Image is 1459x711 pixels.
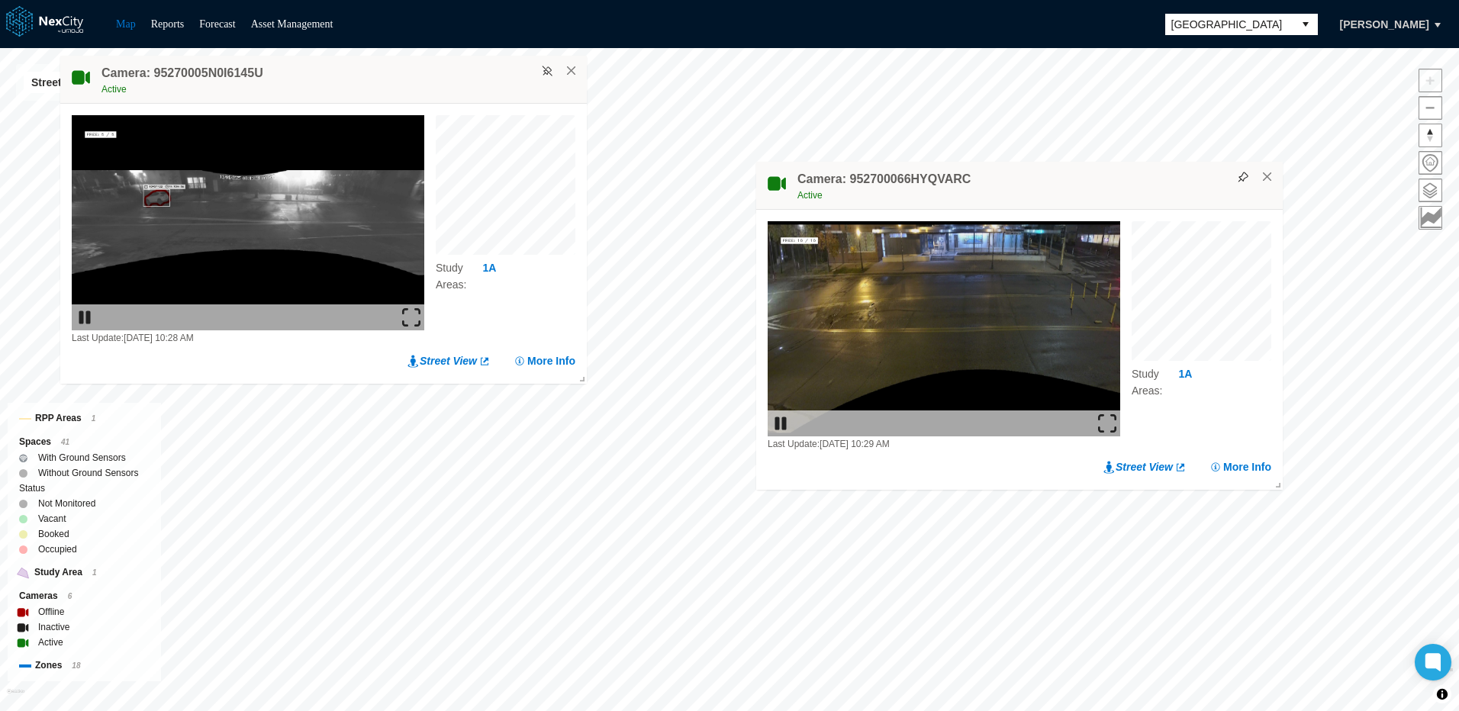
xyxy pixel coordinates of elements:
[1419,206,1442,230] button: Key metrics
[436,115,584,263] canvas: Map
[514,353,575,368] button: More Info
[1177,366,1193,382] button: 1A
[101,65,263,82] h4: Camera: 95270005N0I6145U
[420,353,477,368] span: Street View
[19,565,150,581] div: Study Area
[771,414,790,433] img: play
[61,438,69,446] span: 41
[1103,459,1187,475] a: Street View
[1171,17,1287,32] span: [GEOGRAPHIC_DATA]
[1419,151,1442,175] button: Home
[1419,179,1442,202] button: Layers management
[38,496,95,511] label: Not Monitored
[436,259,482,293] label: Study Areas :
[527,353,575,368] span: More Info
[565,64,578,78] button: Close popup
[68,592,72,600] span: 6
[19,658,150,674] div: Zones
[1116,459,1173,475] span: Street View
[797,171,971,188] h4: Camera: 952700066HYQVARC
[101,84,127,95] span: Active
[1419,97,1441,119] span: Zoom out
[38,450,126,465] label: With Ground Sensors
[1178,366,1192,381] span: 1A
[1340,17,1429,32] span: [PERSON_NAME]
[76,308,94,327] img: play
[72,330,424,346] div: Last Update: [DATE] 10:28 AM
[199,18,235,30] a: Forecast
[24,72,75,93] button: Streets
[1293,14,1318,35] button: select
[1419,96,1442,120] button: Zoom out
[19,588,150,604] div: Cameras
[1132,221,1280,369] canvas: Map
[7,689,24,706] a: Mapbox homepage
[402,308,420,327] img: expand
[1098,414,1116,433] img: expand
[1132,365,1177,399] label: Study Areas :
[1419,69,1441,92] span: Zoom in
[797,190,823,201] span: Active
[768,221,1120,436] img: video
[31,75,67,90] span: Streets
[19,434,150,450] div: Spaces
[92,414,96,423] span: 1
[1238,172,1248,182] img: svg%3e
[1324,11,1445,37] button: [PERSON_NAME]
[92,568,97,577] span: 1
[542,66,552,76] img: svg%3e
[1223,459,1271,475] span: More Info
[38,619,69,635] label: Inactive
[72,661,80,670] span: 18
[1433,685,1451,703] button: Toggle attribution
[38,542,77,557] label: Occupied
[768,436,1120,452] div: Last Update: [DATE] 10:29 AM
[482,260,498,276] button: 1A
[19,481,150,496] div: Status
[38,635,63,650] label: Active
[19,410,150,426] div: RPP Areas
[1261,170,1274,184] button: Close popup
[38,465,138,481] label: Without Ground Sensors
[38,604,64,619] label: Offline
[407,353,491,368] a: Street View
[483,260,497,275] span: 1A
[72,115,424,330] img: video
[1209,459,1271,475] button: More Info
[1419,69,1442,92] button: Zoom in
[1438,686,1447,703] span: Toggle attribution
[38,526,69,542] label: Booked
[1419,124,1442,147] button: Reset bearing to north
[151,18,185,30] a: Reports
[38,511,66,526] label: Vacant
[251,18,333,30] a: Asset Management
[116,18,136,30] a: Map
[1419,124,1441,146] span: Reset bearing to north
